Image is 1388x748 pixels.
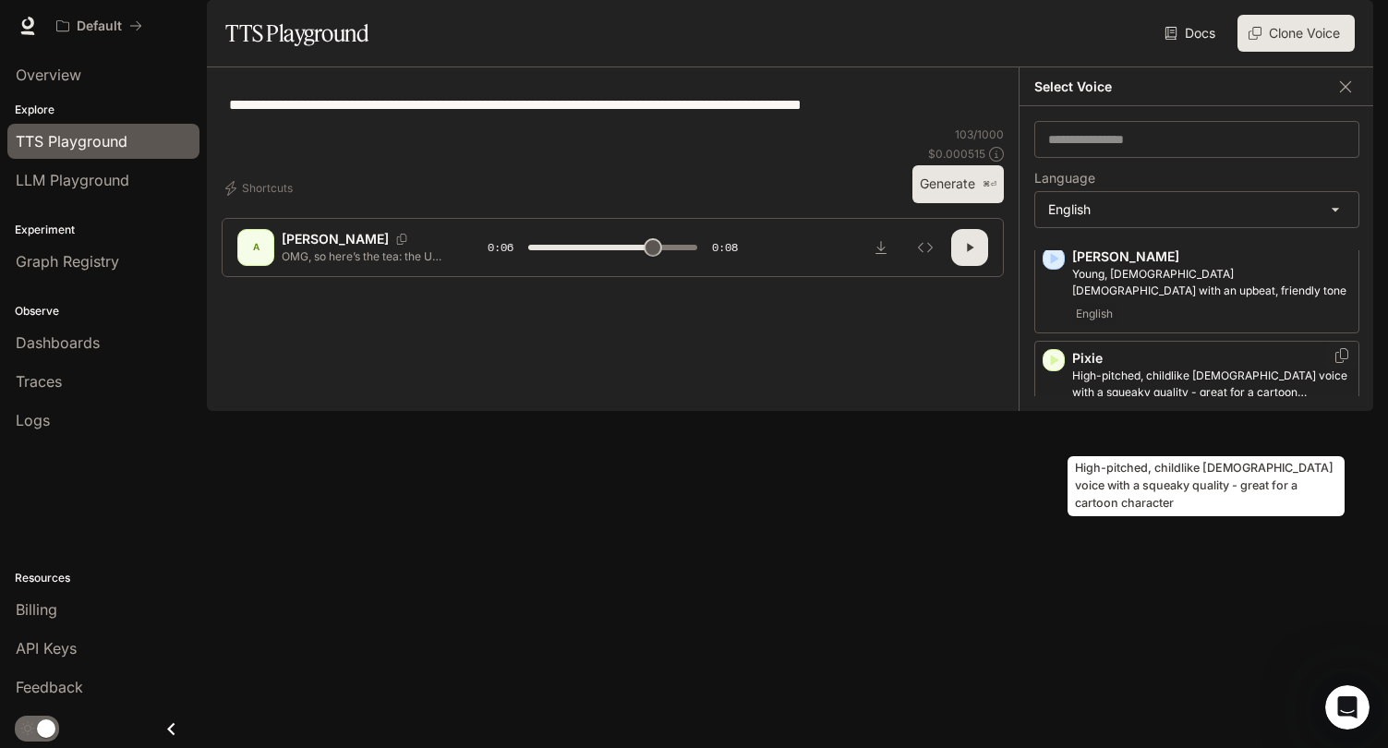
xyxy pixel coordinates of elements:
p: [PERSON_NAME] [1072,247,1351,266]
div: Rubber Duck says… [15,72,355,244]
span: 0:06 [488,238,513,257]
p: Language [1034,172,1095,185]
button: Start recording [117,590,132,605]
span: English [1072,303,1116,325]
p: Default [77,18,122,34]
button: Emoji picker [58,590,73,605]
img: Profile image for Rubber Duck [53,10,82,40]
p: Young, British female with an upbeat, friendly tone [1072,266,1351,299]
div: English [1035,192,1358,227]
p: Pixie [1072,349,1351,368]
a: Docs [1161,15,1223,52]
div: Hi! I'm Inworld's Rubber Duck AI Agent. I can answer questions related to Inworld's products, lik... [30,83,288,192]
p: OMG, so here’s the tea: the US just dropped a US$100,000 annual fee for some H-1B visas (crazy, r... [282,248,443,264]
button: Upload attachment [29,590,43,605]
button: Generate⌘⏎ [912,165,1004,203]
div: Rubber Duck • AI Agent • Just now [30,207,221,218]
p: $ 0.000515 [928,146,985,162]
iframe: Intercom live chat [1325,685,1370,730]
button: Download audio [863,229,899,266]
button: Send a message… [317,583,346,612]
p: High-pitched, childlike female voice with a squeaky quality - great for a cartoon character [1072,368,1351,401]
button: All workspaces [48,7,151,44]
span: 0:08 [712,238,738,257]
h1: TTS Playground [225,15,368,52]
p: 103 / 1000 [955,127,1004,142]
button: Home [289,7,324,42]
button: Gif picker [88,590,103,605]
div: Close [324,7,357,41]
p: The team can also help [90,23,230,42]
button: go back [12,7,47,42]
button: Shortcuts [222,174,300,203]
textarea: Ask a question… [16,551,354,583]
p: [PERSON_NAME] [282,230,389,248]
button: Clone Voice [1237,15,1355,52]
div: High-pitched, childlike [DEMOGRAPHIC_DATA] voice with a squeaky quality - great for a cartoon cha... [1068,456,1345,516]
div: Hi! I'm Inworld's Rubber Duck AI Agent. I can answer questions related to Inworld's products, lik... [15,72,303,203]
button: Copy Voice ID [389,234,415,245]
p: ⌘⏎ [983,179,996,190]
button: Copy Voice ID [1333,348,1351,363]
div: A [241,233,271,262]
h1: Rubber Duck [90,9,183,23]
button: Inspect [907,229,944,266]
